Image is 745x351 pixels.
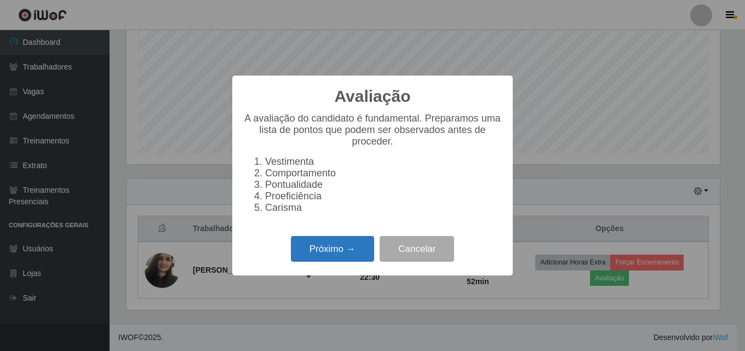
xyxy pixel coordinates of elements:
[265,191,502,202] li: Proeficiência
[335,87,411,106] h2: Avaliação
[243,113,502,147] p: A avaliação do candidato é fundamental. Preparamos uma lista de pontos que podem ser observados a...
[265,168,502,179] li: Comportamento
[291,236,374,262] button: Próximo →
[380,236,454,262] button: Cancelar
[265,156,502,168] li: Vestimenta
[265,179,502,191] li: Pontualidade
[265,202,502,214] li: Carisma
